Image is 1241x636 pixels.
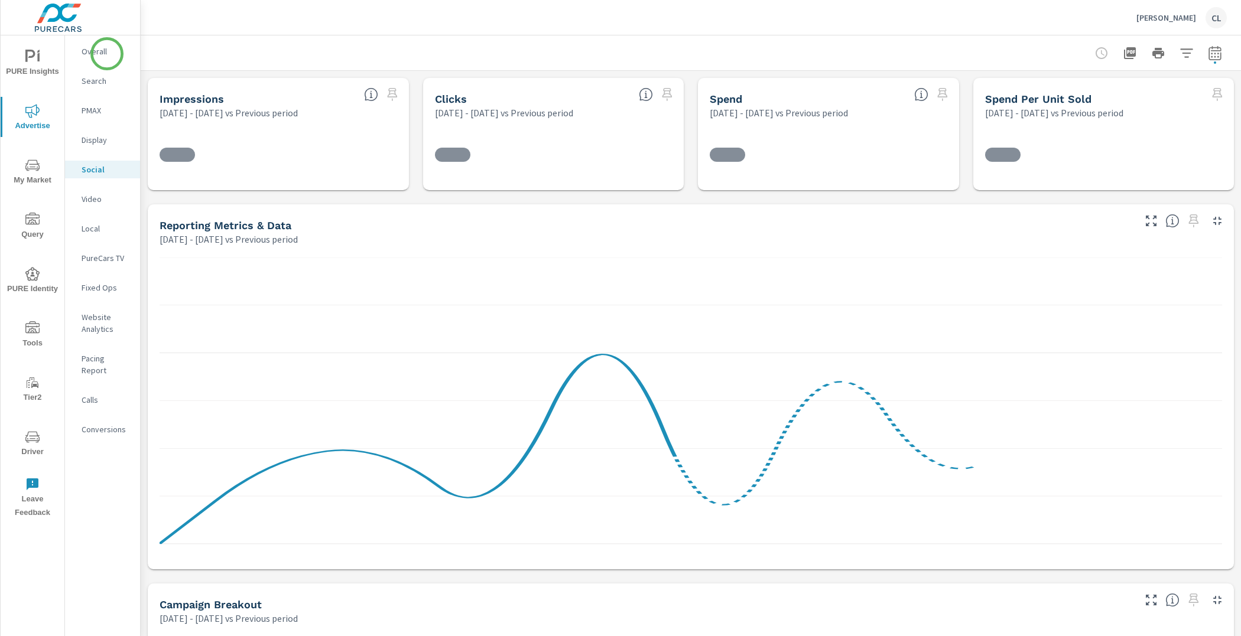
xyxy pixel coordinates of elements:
h5: Spend Per Unit Sold [985,93,1091,105]
span: The amount of money spent on advertising during the period. [914,87,928,102]
div: PMAX [65,102,140,119]
div: Conversions [65,420,140,438]
p: Search [82,75,131,87]
span: Advertise [4,104,61,133]
div: Video [65,190,140,208]
p: [DATE] - [DATE] vs Previous period [435,106,573,120]
span: PURE Insights [4,50,61,79]
div: CL [1206,7,1227,28]
p: [DATE] - [DATE] vs Previous period [160,232,298,246]
p: [PERSON_NAME] [1136,12,1196,23]
span: Select a preset date range to save this widget [1184,211,1203,230]
div: Social [65,161,140,178]
span: Select a preset date range to save this widget [1208,85,1227,104]
span: Tier2 [4,376,61,405]
span: Select a preset date range to save this widget [658,85,677,104]
p: Local [82,223,131,234]
p: [DATE] - [DATE] vs Previous period [160,611,298,625]
p: Website Analytics [82,311,131,335]
p: [DATE] - [DATE] vs Previous period [160,106,298,120]
button: Make Fullscreen [1142,211,1161,230]
button: Minimize Widget [1208,591,1227,609]
p: Conversions [82,423,131,435]
p: Pacing Report [82,353,131,376]
div: Fixed Ops [65,279,140,296]
div: Website Analytics [65,308,140,338]
span: The number of times an ad was clicked by a consumer. [639,87,653,102]
h5: Reporting Metrics & Data [160,219,291,231]
span: Select a preset date range to save this widget [383,85,402,104]
div: Search [65,72,140,90]
div: Display [65,131,140,149]
span: The number of times an ad was shown on your behalf. [364,87,378,102]
button: "Export Report to PDF" [1118,41,1142,65]
span: Understand Social data over time and see how metrics compare to each other. [1165,214,1180,228]
p: Fixed Ops [82,282,131,293]
p: PMAX [82,105,131,116]
span: Driver [4,430,61,459]
div: Calls [65,391,140,409]
h5: Impressions [160,93,224,105]
h5: Spend [710,93,742,105]
div: nav menu [1,35,64,524]
p: Overall [82,45,131,57]
p: [DATE] - [DATE] vs Previous period [985,106,1123,120]
p: Calls [82,394,131,406]
div: Local [65,220,140,237]
button: Make Fullscreen [1142,591,1161,609]
span: PURE Identity [4,267,61,296]
span: This is a summary of Social performance results by campaign. Each column can be sorted. [1165,593,1180,607]
button: Minimize Widget [1208,211,1227,230]
h5: Clicks [435,93,467,105]
button: Apply Filters [1175,41,1198,65]
p: Video [82,193,131,205]
p: Display [82,134,131,146]
span: Query [4,213,61,242]
div: PureCars TV [65,249,140,267]
div: Pacing Report [65,350,140,379]
p: [DATE] - [DATE] vs Previous period [710,106,848,120]
span: Leave Feedback [4,477,61,520]
span: Select a preset date range to save this widget [933,85,952,104]
div: Overall [65,43,140,60]
span: My Market [4,158,61,187]
p: PureCars TV [82,252,131,264]
p: Social [82,164,131,175]
button: Select Date Range [1203,41,1227,65]
h5: Campaign Breakout [160,598,262,611]
span: Tools [4,321,61,350]
span: Select a preset date range to save this widget [1184,591,1203,609]
button: Print Report [1146,41,1170,65]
